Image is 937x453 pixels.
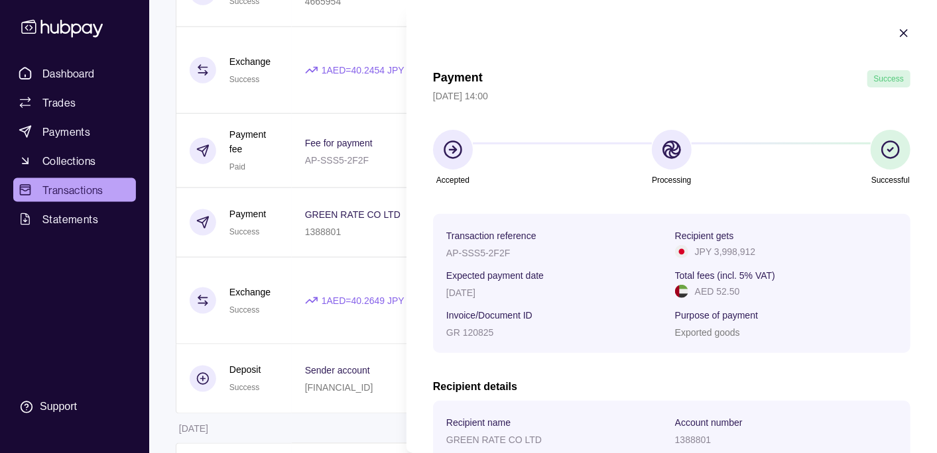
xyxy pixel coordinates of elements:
[446,287,475,298] p: [DATE]
[675,434,712,445] p: 1388801
[871,173,910,187] p: Successful
[695,284,740,299] p: AED 52.50
[446,417,511,428] p: Recipient name
[433,89,910,103] p: [DATE] 14:00
[675,245,688,258] img: jp
[675,310,758,321] p: Purpose of payment
[874,74,904,83] span: Success
[436,173,469,187] p: Accepted
[675,417,743,428] p: Account number
[446,248,510,258] p: AP-SSS5-2F2F
[446,270,544,281] p: Expected payment date
[446,310,532,321] p: Invoice/Document ID
[446,230,536,241] p: Transaction reference
[446,434,542,445] p: GREEN RATE CO LTD
[652,173,691,187] p: Processing
[675,285,688,298] img: ae
[675,270,775,281] p: Total fees (incl. 5% VAT)
[446,327,494,338] p: GR 120825
[695,244,756,259] p: JPY 3,998,912
[675,230,734,241] p: Recipient gets
[433,379,910,394] h2: Recipient details
[675,327,740,338] p: Exported goods
[433,70,483,87] h1: Payment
